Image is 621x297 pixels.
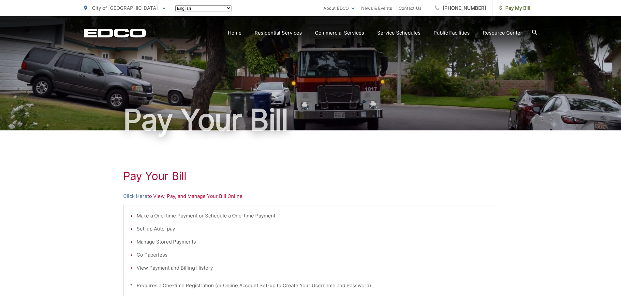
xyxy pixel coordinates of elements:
[499,4,530,12] span: Pay My Bill
[137,238,491,246] li: Manage Stored Payments
[123,170,498,183] h1: Pay Your Bill
[228,29,242,37] a: Home
[323,4,355,12] a: About EDCO
[483,29,522,37] a: Resource Center
[361,4,392,12] a: News & Events
[123,192,498,200] p: to View, Pay, and Manage Your Bill Online
[137,251,491,259] li: Go Paperless
[137,212,491,220] li: Make a One-time Payment or Schedule a One-time Payment
[315,29,364,37] a: Commercial Services
[137,264,491,272] li: View Payment and Billing History
[92,5,158,11] span: City of [GEOGRAPHIC_DATA]
[399,4,421,12] a: Contact Us
[137,225,491,233] li: Set-up Auto-pay
[123,192,147,200] a: Click Here
[84,28,146,37] a: EDCD logo. Return to the homepage.
[130,282,491,290] p: * Requires a One-time Registration (or Online Account Set-up to Create Your Username and Password)
[377,29,421,37] a: Service Schedules
[175,5,231,11] select: Select a language
[84,104,537,136] h1: Pay Your Bill
[434,29,470,37] a: Public Facilities
[255,29,302,37] a: Residential Services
